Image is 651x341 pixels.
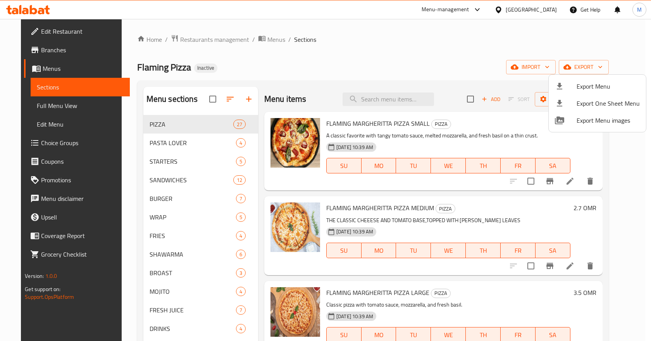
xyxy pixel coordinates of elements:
li: Export one sheet menu items [549,95,646,112]
span: Export One Sheet Menu [577,99,640,108]
li: Export menu items [549,78,646,95]
li: Export Menu images [549,112,646,129]
span: Export Menu [577,82,640,91]
span: Export Menu images [577,116,640,125]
